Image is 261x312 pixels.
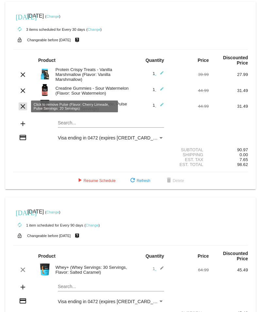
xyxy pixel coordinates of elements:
[153,87,164,92] span: 1
[145,58,164,63] strong: Quantity
[16,26,24,33] mat-icon: autorenew
[19,102,27,110] mat-icon: clear
[16,12,24,20] mat-icon: [DATE]
[58,299,164,304] mat-select: Payment Method
[153,103,164,108] span: 1
[198,58,209,63] strong: Price
[170,152,209,157] div: Shipping
[19,120,27,128] mat-icon: add
[16,208,24,216] mat-icon: [DATE]
[223,55,248,65] strong: Discounted Price
[38,83,51,97] img: Image-1-Creatine-Gummies-SW-1000Xx1000.png
[38,253,56,259] strong: Product
[209,72,248,77] div: 27.99
[19,283,27,291] mat-icon: add
[170,157,209,162] div: Est. Tax
[165,178,184,183] span: Delete
[209,267,248,272] div: 45.49
[170,72,209,77] div: 39.99
[170,88,209,93] div: 44.99
[58,135,164,140] mat-select: Payment Method
[209,147,248,152] div: 90.97
[170,147,209,152] div: Subtotal
[239,157,248,162] span: 7.65
[19,71,27,79] mat-icon: clear
[209,104,248,109] div: 31.49
[156,71,164,79] mat-icon: edit
[45,14,60,18] small: ( )
[38,263,51,276] img: Image-1-Carousel-Whey-2lb-Salted-Caramel-no-badge.png
[58,299,167,304] span: Visa ending in 0472 (expires [CREDIT_CARD_DATA])
[86,223,98,227] a: Change
[27,38,71,42] small: Changeable before [DATE]
[153,71,164,76] span: 1
[52,265,131,275] div: Whey+ (Whey Servings: 30 Servings, Flavor: Salted Caramel)
[156,102,164,110] mat-icon: edit
[209,88,248,93] div: 31.49
[123,175,155,187] button: Refresh
[198,253,209,259] strong: Price
[38,67,51,81] img: Crispy-Treat-Box-1000x1000-1.png
[52,86,131,96] div: Creatine Gummies - Sour Watermelon (Flavor: Sour Watermelon)
[58,135,167,140] span: Visa ending in 0472 (expires [CREDIT_CARD_DATA])
[71,175,121,187] button: Resume Schedule
[170,267,209,272] div: 64.99
[156,266,164,274] mat-icon: edit
[145,253,164,259] strong: Quantity
[73,36,81,44] mat-icon: live_help
[45,210,60,214] small: ( )
[46,14,59,18] a: Change
[160,175,189,187] button: Delete
[19,134,27,141] mat-icon: credit_card
[237,162,248,167] span: 98.62
[38,99,51,112] img: Pulse20S-Cherry-Limeade-Transp.png
[170,162,209,167] div: Est. Total
[58,284,164,289] input: Search...
[86,28,102,31] small: ( )
[16,231,24,240] mat-icon: lock_open
[52,67,131,82] div: Protein Crispy Treats - Vanilla Marshmallow (Flavor: Vanilla Marshmallow)
[76,177,84,185] mat-icon: play_arrow
[153,266,164,271] span: 1
[58,120,164,126] input: Search...
[19,266,27,274] mat-icon: clear
[165,177,173,185] mat-icon: delete
[46,210,59,214] a: Change
[16,221,24,229] mat-icon: autorenew
[73,231,81,240] mat-icon: live_help
[88,28,100,31] a: Change
[76,178,116,183] span: Resume Schedule
[16,36,24,44] mat-icon: lock_open
[19,297,27,305] mat-icon: credit_card
[13,28,85,31] small: 3 items scheduled for Every 30 days
[156,87,164,95] mat-icon: edit
[52,101,131,111] div: Pulse (Flavor: Cherry Limeade, Pulse Servings: 20 Servings)
[170,104,209,109] div: 44.99
[38,58,56,63] strong: Product
[85,223,100,227] small: ( )
[129,177,137,185] mat-icon: refresh
[129,178,150,183] span: Refresh
[19,87,27,95] mat-icon: clear
[27,234,71,238] small: Changeable before [DATE]
[239,152,248,157] span: 0.00
[13,223,83,227] small: 1 item scheduled for Every 90 days
[223,251,248,261] strong: Discounted Price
